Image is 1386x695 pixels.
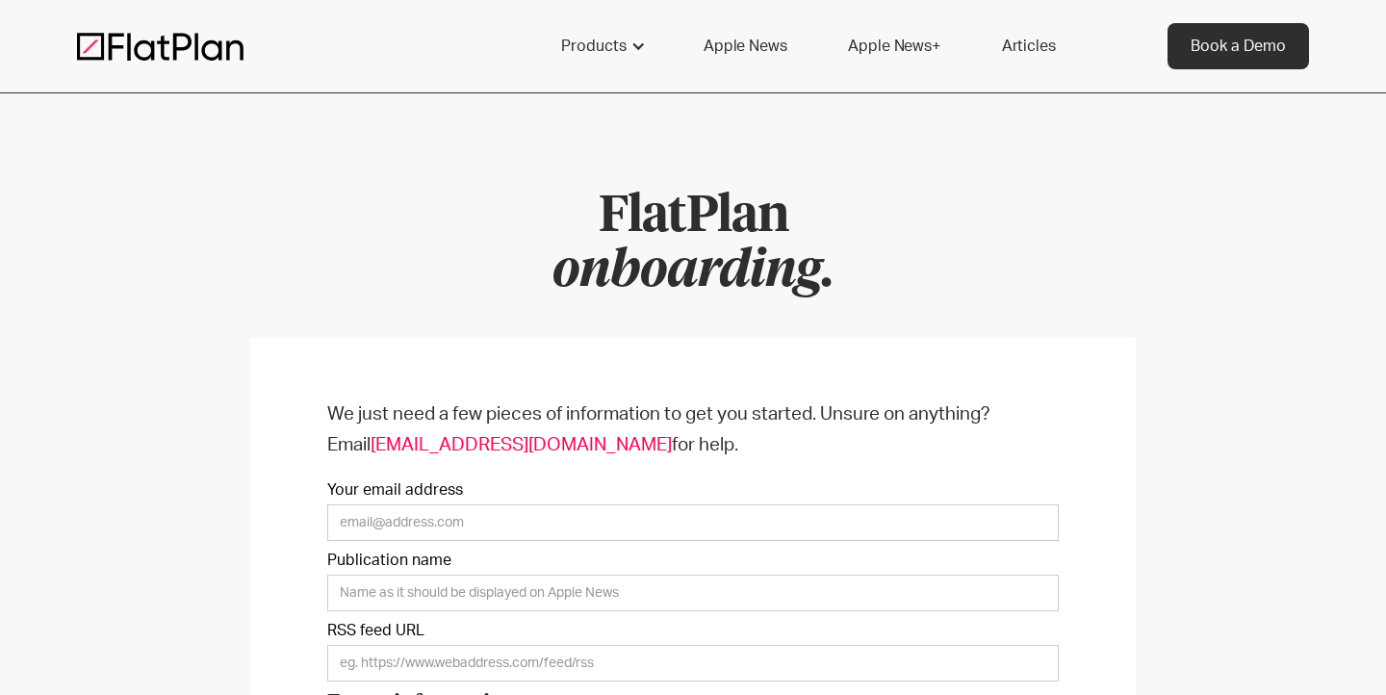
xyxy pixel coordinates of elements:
[371,436,672,454] a: [EMAIL_ADDRESS][DOMAIN_NAME]
[327,504,1059,541] input: email@address.com
[327,575,1059,611] input: Name as it should be displayed on Apple News
[327,621,1059,640] label: RSS feed URL
[825,23,962,69] a: Apple News+
[327,645,1059,682] input: eg. https://www.webaddress.com/feed/rss
[77,190,1309,299] h1: FlatPlan
[561,35,627,58] div: Products
[680,23,809,69] a: Apple News
[327,399,1059,461] p: We just need a few pieces of information to get you started. Unsure on anything? Email for help.
[327,551,1059,570] label: Publication name
[1191,35,1286,58] div: Book a Demo
[1168,23,1309,69] a: Book a Demo
[979,23,1079,69] a: Articles
[538,23,665,69] div: Products
[552,246,834,296] em: onboarding.
[327,480,1059,500] label: Your email address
